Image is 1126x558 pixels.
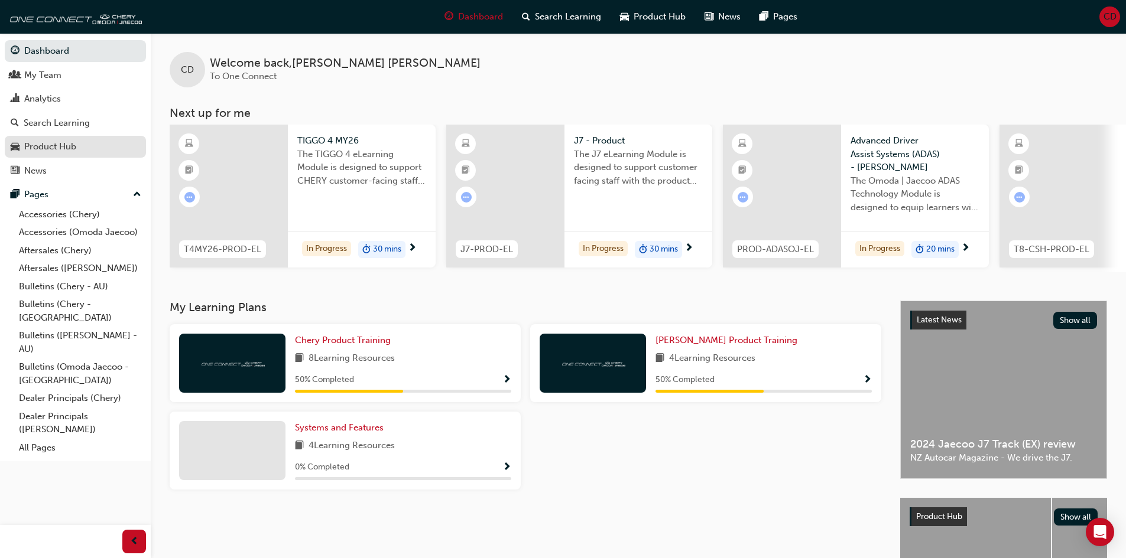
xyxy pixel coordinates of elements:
div: Open Intercom Messenger [1086,518,1114,546]
span: T8-CSH-PROD-EL [1014,243,1089,256]
span: book-icon [295,439,304,453]
a: Dashboard [5,40,146,62]
span: booktick-icon [462,163,470,178]
button: Pages [5,184,146,205]
span: search-icon [522,9,530,24]
span: learningRecordVerb_ATTEMPT-icon [184,192,195,203]
button: CD [1099,6,1120,27]
span: PROD-ADASOJ-EL [737,243,814,256]
a: guage-iconDashboard [435,5,512,29]
span: news-icon [705,9,713,24]
span: news-icon [11,166,20,177]
span: 4 Learning Resources [309,439,395,453]
button: DashboardMy TeamAnalyticsSearch LearningProduct HubNews [5,38,146,184]
div: In Progress [302,241,351,257]
a: T4MY26-PROD-ELTIGGO 4 MY26The TIGGO 4 eLearning Module is designed to support CHERY customer-faci... [170,125,436,267]
a: PROD-ADASOJ-ELAdvanced Driver Assist Systems (ADAS) - [PERSON_NAME]The Omoda | Jaecoo ADAS Techno... [723,125,989,267]
div: Product Hub [24,140,76,154]
span: duration-icon [362,242,371,257]
a: Accessories (Chery) [14,205,146,224]
span: CD [181,63,194,77]
a: Bulletins (Chery - [GEOGRAPHIC_DATA]) [14,295,146,327]
a: Bulletins (Chery - AU) [14,278,146,296]
span: Product Hub [916,511,962,521]
span: car-icon [620,9,629,24]
span: next-icon [684,243,693,254]
span: learningRecordVerb_ATTEMPT-icon [738,192,748,203]
span: Systems and Features [295,422,384,433]
span: Latest News [917,315,962,325]
img: oneconnect [6,5,142,28]
span: CD [1104,10,1117,24]
span: learningRecordVerb_ATTEMPT-icon [461,192,472,203]
a: Latest NewsShow all2024 Jaecoo J7 Track (EX) reviewNZ Autocar Magazine - We drive the J7. [900,301,1107,479]
a: Systems and Features [295,421,388,435]
span: T4MY26-PROD-EL [184,243,261,256]
span: search-icon [11,118,19,129]
a: news-iconNews [695,5,750,29]
a: Chery Product Training [295,334,395,347]
span: chart-icon [11,94,20,105]
span: [PERSON_NAME] Product Training [656,335,797,345]
span: pages-icon [760,9,768,24]
span: pages-icon [11,190,20,200]
span: guage-icon [11,46,20,57]
span: 4 Learning Resources [669,351,755,366]
a: Product HubShow all [910,507,1098,526]
span: To One Connect [210,71,277,81]
span: 20 mins [926,243,955,256]
span: Product Hub [634,10,686,24]
span: booktick-icon [1015,163,1023,178]
div: Analytics [24,92,61,106]
span: guage-icon [444,9,453,24]
a: Dealer Principals ([PERSON_NAME]) [14,407,146,439]
span: duration-icon [916,242,924,257]
h3: My Learning Plans [170,301,881,314]
div: News [24,164,47,178]
span: learningResourceType_ELEARNING-icon [1015,136,1023,152]
span: people-icon [11,70,20,81]
h3: Next up for me [151,106,1126,120]
img: oneconnect [200,357,265,368]
a: Accessories (Omoda Jaecoo) [14,223,146,242]
span: The Omoda | Jaecoo ADAS Technology Module is designed to equip learners with essential knowledge ... [851,174,979,214]
button: Show Progress [863,373,872,387]
span: NZ Autocar Magazine - We drive the J7. [910,451,1097,465]
span: book-icon [295,351,304,366]
span: Pages [773,10,797,24]
a: Product Hub [5,136,146,158]
span: Show Progress [502,462,511,473]
div: In Progress [579,241,628,257]
span: learningResourceType_ELEARNING-icon [462,136,470,152]
a: car-iconProduct Hub [611,5,695,29]
a: My Team [5,64,146,86]
span: 2024 Jaecoo J7 Track (EX) review [910,438,1097,451]
span: Show Progress [502,375,511,386]
button: Show Progress [502,460,511,475]
a: Analytics [5,88,146,110]
div: My Team [24,68,61,82]
a: All Pages [14,439,146,457]
div: Pages [24,188,48,201]
a: Latest NewsShow all [910,311,1097,329]
button: Show all [1054,508,1098,526]
span: car-icon [11,142,20,152]
a: Aftersales (Chery) [14,242,146,260]
span: duration-icon [639,242,647,257]
img: oneconnect [560,357,625,368]
span: learningResourceType_ELEARNING-icon [738,136,747,152]
span: Dashboard [458,10,503,24]
button: Show Progress [502,373,511,387]
a: Search Learning [5,112,146,134]
div: In Progress [855,241,904,257]
span: Chery Product Training [295,335,391,345]
a: J7-PROD-ELJ7 - ProductThe J7 eLearning Module is designed to support customer facing staff with t... [446,125,712,267]
a: pages-iconPages [750,5,807,29]
span: up-icon [133,187,141,203]
span: booktick-icon [185,163,193,178]
span: The TIGGO 4 eLearning Module is designed to support CHERY customer-facing staff with the product ... [297,148,426,188]
span: learningRecordVerb_ATTEMPT-icon [1014,192,1025,203]
a: Bulletins ([PERSON_NAME] - AU) [14,327,146,358]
